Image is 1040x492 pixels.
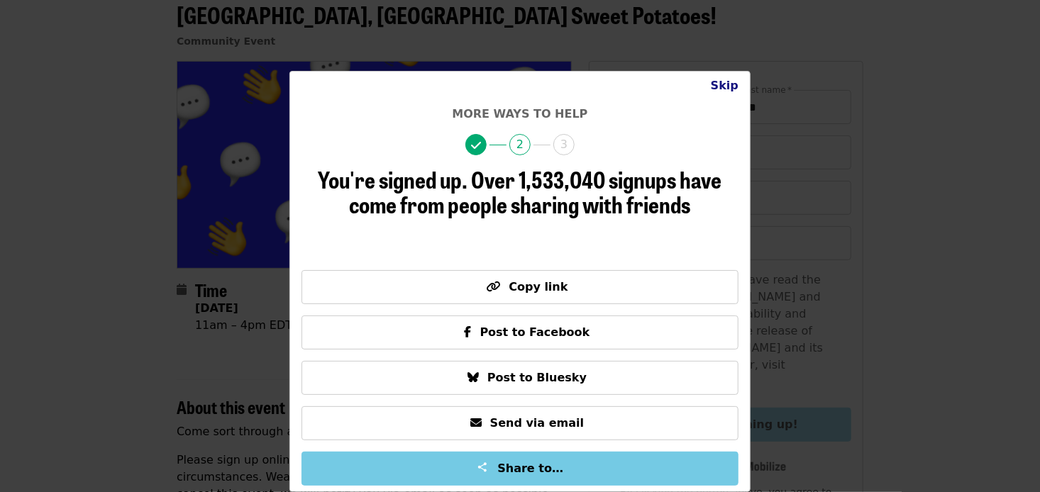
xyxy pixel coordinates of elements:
[509,280,568,293] span: Copy link
[487,371,587,384] span: Post to Bluesky
[319,162,468,196] span: You're signed up.
[302,315,738,350] button: Post to Facebook
[302,406,738,440] button: Send via email
[490,416,584,430] span: Send via email
[350,162,722,220] span: Over 1,533,040 signups have come from people sharing with friends
[452,107,587,121] span: More ways to help
[553,134,575,155] span: 3
[477,462,488,473] img: Share
[302,270,738,304] button: Copy link
[480,325,590,339] span: Post to Facebook
[468,371,479,384] i: bluesky icon
[470,416,482,430] i: envelope icon
[699,72,750,100] button: Close
[486,280,500,293] i: link icon
[302,452,738,486] button: Share to…
[509,134,531,155] span: 2
[302,361,738,395] button: Post to Bluesky
[497,462,563,475] span: Share to…
[471,139,481,152] i: check icon
[465,325,472,339] i: facebook-f icon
